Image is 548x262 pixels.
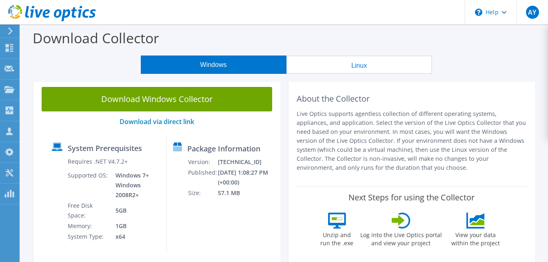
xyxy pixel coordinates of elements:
td: 5GB [109,200,160,221]
button: Linux [286,56,432,74]
h2: About the Collector [297,94,527,104]
label: Requires .NET V4.7.2+ [68,158,128,166]
label: System Prerequisites [68,144,142,152]
td: 1GB [109,221,160,231]
label: View your data within the project [446,229,505,247]
label: Unzip and run the .exe [318,229,356,247]
td: x64 [109,231,160,242]
label: Next Steps for using the Collector [348,193,475,202]
td: 57.1 MB [217,188,277,198]
td: System Type: [67,231,109,242]
td: [TECHNICAL_ID] [217,157,277,167]
label: Download Collector [33,29,159,47]
td: Size: [188,188,217,198]
td: Windows 7+ Windows 2008R2+ [109,170,160,200]
button: Windows [141,56,286,74]
p: Live Optics supports agentless collection of different operating systems, appliances, and applica... [297,109,527,172]
a: Download via direct link [120,117,194,126]
td: [DATE] 1:08:27 PM (+00:00) [217,167,277,188]
label: Log into the Live Optics portal and view your project [360,229,442,247]
td: Supported OS: [67,170,109,200]
td: Free Disk Space: [67,200,109,221]
td: Version: [188,157,217,167]
td: Memory: [67,221,109,231]
a: Download Windows Collector [42,87,272,111]
span: AY [526,6,539,19]
td: Published: [188,167,217,188]
label: Package Information [187,144,260,153]
svg: \n [475,9,482,16]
